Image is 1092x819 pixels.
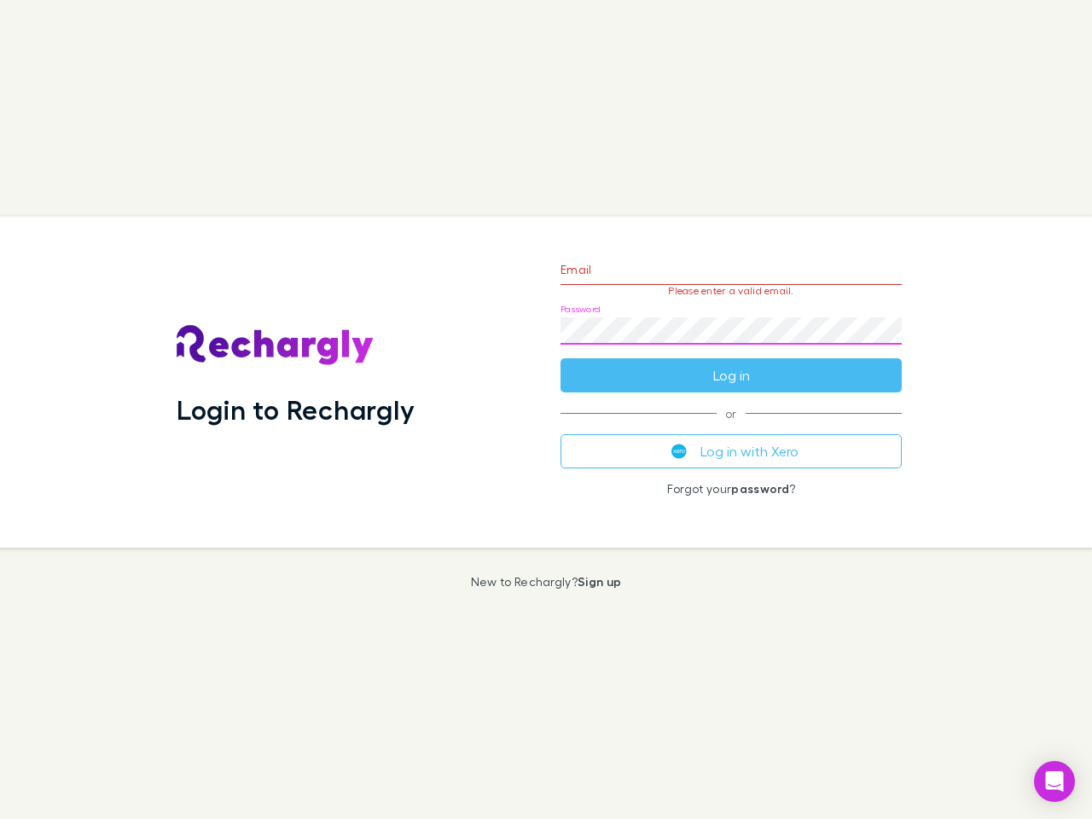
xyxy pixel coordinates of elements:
[471,575,622,589] p: New to Rechargly?
[177,393,415,426] h1: Login to Rechargly
[561,285,902,297] p: Please enter a valid email.
[578,574,621,589] a: Sign up
[561,413,902,414] span: or
[177,325,375,366] img: Rechargly's Logo
[671,444,687,459] img: Xero's logo
[561,482,902,496] p: Forgot your ?
[561,303,601,316] label: Password
[1034,761,1075,802] div: Open Intercom Messenger
[561,434,902,468] button: Log in with Xero
[731,481,789,496] a: password
[561,358,902,392] button: Log in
